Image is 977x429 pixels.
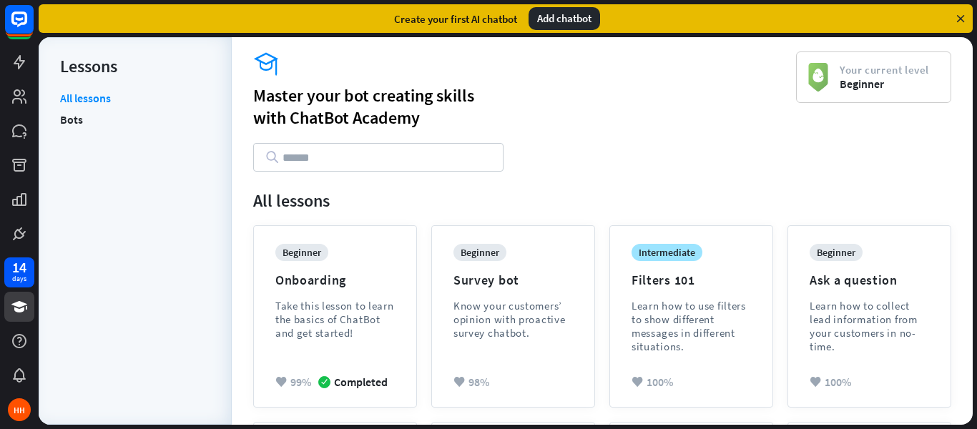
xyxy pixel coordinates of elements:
[275,377,287,388] i: heart
[253,189,951,212] div: All lessons
[12,274,26,284] div: days
[253,84,796,129] div: Master your bot creating skills with ChatBot Academy
[453,299,573,340] div: Know your customers’ opinion with proactive survey chatbot.
[253,51,796,77] i: academy
[8,398,31,421] div: HH
[12,261,26,274] div: 14
[453,377,465,388] i: heart
[810,299,929,353] div: Learn how to collect lead information from your customers in no-time.
[453,244,506,261] div: beginner
[60,55,210,77] div: Lessons
[60,109,83,130] a: Bots
[810,244,863,261] div: beginner
[275,299,395,340] div: Take this lesson to learn the basics of ChatBot and get started!
[825,375,851,389] span: 100%
[840,77,929,91] span: Beginner
[275,272,346,288] div: Onboarding
[632,299,751,353] div: Learn how to use filters to show different messages in different situations.
[394,12,517,26] div: Create your first AI chatbot
[275,244,328,261] div: beginner
[647,375,673,389] span: 100%
[632,244,702,261] div: intermediate
[632,377,643,388] i: heart
[290,375,311,389] span: 99%
[318,375,388,389] div: Completed
[810,377,821,388] i: heart
[468,375,489,389] span: 98%
[840,63,929,77] span: Your current level
[632,272,695,288] div: Filters 101
[60,91,111,109] a: All lessons
[4,257,34,287] a: 14 days
[11,6,54,49] button: Open LiveChat chat widget
[810,272,898,288] div: Ask a question
[453,272,519,288] div: Survey bot
[529,7,600,30] div: Add chatbot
